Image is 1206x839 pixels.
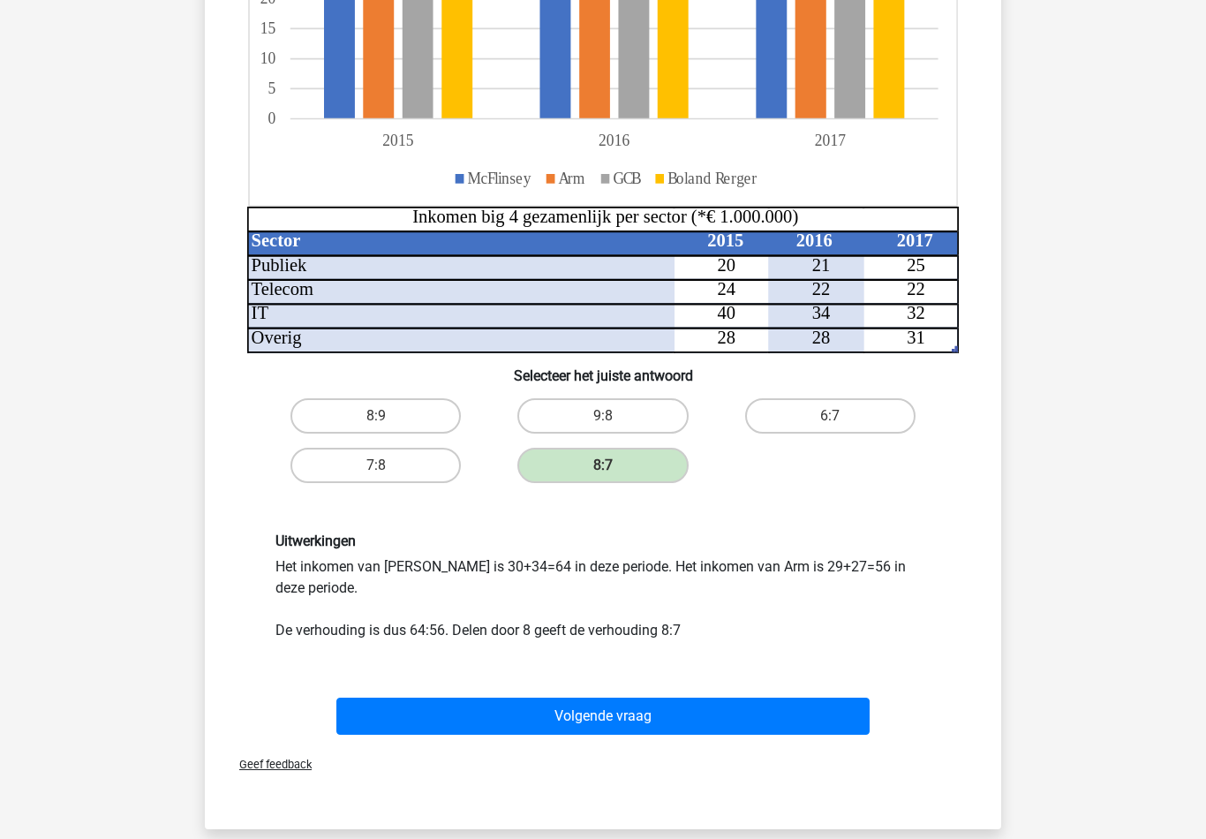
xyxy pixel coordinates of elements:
tspan: 21 [812,255,831,275]
tspan: Overig [252,328,302,348]
tspan: Arm [559,169,585,187]
tspan: Sector [252,231,301,250]
tspan: GCB [614,169,642,187]
tspan: 31 [907,328,925,347]
tspan: 2017 [897,231,933,250]
tspan: McFlinsey [468,169,532,187]
button: Volgende vraag [336,698,871,735]
tspan: 2015 [707,231,743,250]
tspan: 10 [260,49,276,68]
tspan: 34 [812,304,831,323]
tspan: 24 [718,279,736,299]
tspan: 201520162017 [382,132,846,150]
tspan: Inkomen big 4 gezamenlijk per sector (*€ 1.000.000) [412,207,798,227]
tspan: IT [252,304,269,323]
label: 8:7 [517,448,688,483]
tspan: 5 [268,79,276,98]
label: 6:7 [745,398,916,434]
tspan: 25 [907,255,925,275]
label: 9:8 [517,398,688,434]
tspan: Publiek [252,255,307,275]
tspan: 2016 [796,231,833,250]
tspan: Telecom [252,279,313,299]
div: Het inkomen van [PERSON_NAME] is 30+34=64 in deze periode. Het inkomen van Arm is 29+27=56 in dez... [262,533,944,641]
tspan: 0 [268,110,276,128]
tspan: 22 [812,279,831,299]
span: Geef feedback [225,758,312,771]
label: 8:9 [290,398,461,434]
tspan: 20 [718,255,736,275]
h6: Uitwerkingen [275,533,931,549]
tspan: 32 [907,304,925,323]
tspan: 28 [718,328,736,347]
tspan: Boland Rerger [667,169,757,187]
label: 7:8 [290,448,461,483]
tspan: 40 [718,304,736,323]
tspan: 22 [907,279,925,299]
tspan: 15 [260,19,276,38]
tspan: 28 [812,328,831,347]
h6: Selecteer het juiste antwoord [233,353,973,384]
